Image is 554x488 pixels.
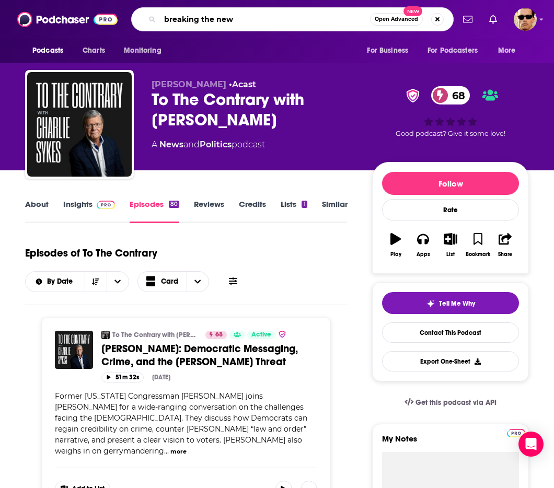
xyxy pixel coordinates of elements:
span: [PERSON_NAME]: Democratic Messaging, Crime, and the [PERSON_NAME] Threat [101,342,298,368]
span: and [183,140,200,149]
button: List [437,226,464,264]
span: For Business [367,43,408,58]
img: verified Badge [278,330,286,339]
span: Podcasts [32,43,63,58]
button: Show profile menu [514,8,537,31]
div: 1 [302,201,307,208]
a: InsightsPodchaser Pro [63,199,115,223]
button: open menu [421,41,493,61]
a: Get this podcast via API [396,390,505,415]
button: more [170,447,187,456]
span: Charts [83,43,105,58]
span: For Podcasters [428,43,478,58]
div: Rate [382,199,519,220]
a: 68 [431,86,470,104]
button: Play [382,226,409,264]
a: Contact This Podcast [382,322,519,343]
img: Podchaser - Follow, Share and Rate Podcasts [17,9,118,29]
div: Search podcasts, credits, & more... [131,7,454,31]
div: Apps [417,251,430,258]
span: 68 [215,330,223,340]
h1: Episodes of To The Contrary [25,247,157,260]
label: My Notes [382,434,519,452]
span: Former [US_STATE] Congressman [PERSON_NAME] joins [PERSON_NAME] for a wide-ranging conversation o... [55,391,307,456]
img: To The Contrary with Charlie Sykes [101,331,110,339]
a: Active [247,331,275,339]
div: Share [498,251,512,258]
img: Conor Lamb: Democratic Messaging, Crime, and the Trump Threat [55,331,93,369]
div: Bookmark [466,251,490,258]
button: open menu [117,41,175,61]
a: Show notifications dropdown [485,10,501,28]
a: Episodes80 [130,199,179,223]
span: More [498,43,516,58]
a: Charts [76,41,111,61]
img: tell me why sparkle [426,299,435,308]
button: Choose View [137,271,210,292]
span: By Date [47,278,76,285]
button: Bookmark [464,226,491,264]
span: Good podcast? Give it some love! [396,130,505,137]
span: Get this podcast via API [415,398,497,407]
span: [PERSON_NAME] [152,79,226,89]
span: New [403,6,422,16]
button: open menu [491,41,529,61]
h2: Choose List sort [25,271,129,292]
a: To The Contrary with [PERSON_NAME] [112,331,199,339]
button: open menu [107,272,129,292]
div: 80 [169,201,179,208]
div: List [446,251,455,258]
div: A podcast [152,138,265,151]
a: [PERSON_NAME]: Democratic Messaging, Crime, and the [PERSON_NAME] Threat [101,342,317,368]
button: open menu [25,41,77,61]
button: Export One-Sheet [382,351,519,371]
button: Open AdvancedNew [370,13,423,26]
span: ... [164,446,169,456]
a: Similar [322,199,348,223]
button: 51m 32s [101,373,144,382]
div: [DATE] [152,374,170,381]
img: verified Badge [403,89,423,102]
a: Show notifications dropdown [459,10,477,28]
a: Credits [239,199,266,223]
a: Reviews [194,199,224,223]
a: Pro website [507,427,525,437]
a: Politics [200,140,232,149]
button: tell me why sparkleTell Me Why [382,292,519,314]
span: Monitoring [124,43,161,58]
img: Podchaser Pro [507,429,525,437]
button: open menu [360,41,421,61]
button: Follow [382,172,519,195]
span: Open Advanced [375,17,418,22]
div: Open Intercom Messenger [518,432,544,457]
span: Logged in as karldevries [514,8,537,31]
button: Apps [409,226,436,264]
button: open menu [26,278,85,285]
button: Share [492,226,519,264]
input: Search podcasts, credits, & more... [160,11,370,28]
img: To The Contrary with Charlie Sykes [27,72,132,177]
img: User Profile [514,8,537,31]
span: Tell Me Why [439,299,475,308]
button: Sort Direction [85,272,107,292]
span: • [229,79,256,89]
a: 68 [205,331,227,339]
span: Card [161,278,178,285]
a: About [25,199,49,223]
div: Play [390,251,401,258]
div: verified Badge68Good podcast? Give it some love! [372,79,529,144]
span: Active [251,330,271,340]
a: Lists1 [281,199,307,223]
a: News [159,140,183,149]
span: 68 [442,86,470,104]
a: Acast [232,79,256,89]
img: Podchaser Pro [97,201,115,209]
